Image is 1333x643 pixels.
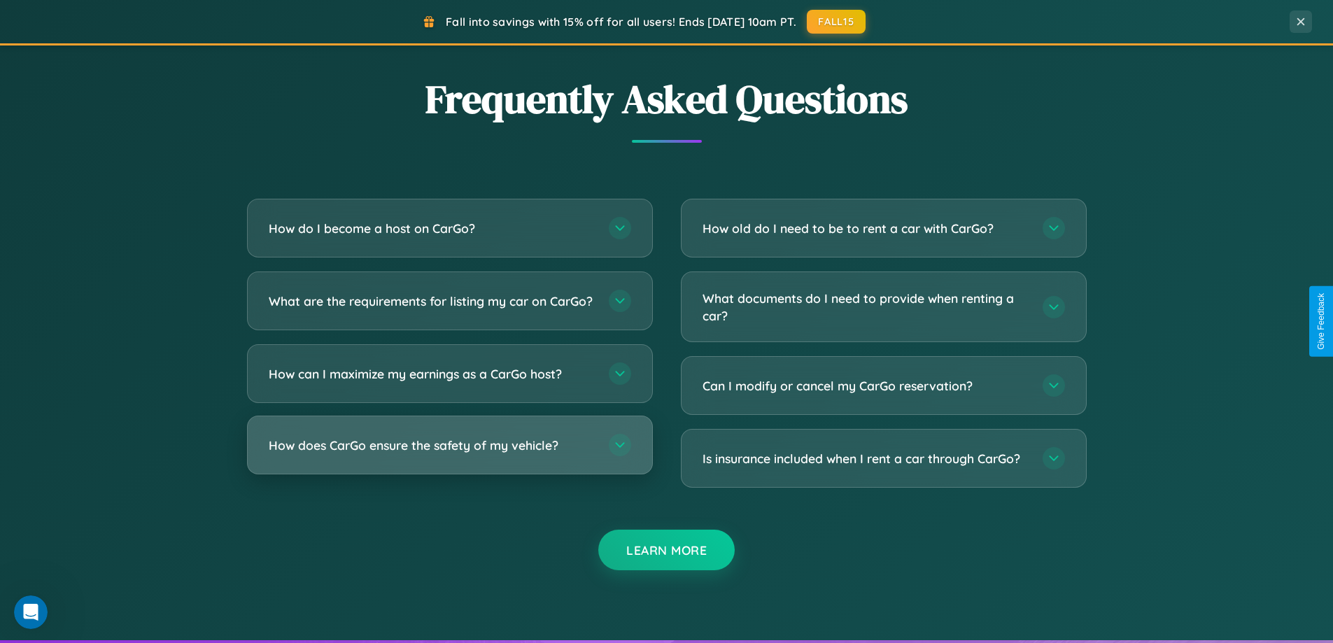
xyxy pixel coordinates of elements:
[807,10,866,34] button: FALL15
[703,220,1029,237] h3: How old do I need to be to rent a car with CarGo?
[598,530,735,570] button: Learn More
[703,450,1029,467] h3: Is insurance included when I rent a car through CarGo?
[269,220,595,237] h3: How do I become a host on CarGo?
[1316,293,1326,350] div: Give Feedback
[703,377,1029,395] h3: Can I modify or cancel my CarGo reservation?
[703,290,1029,324] h3: What documents do I need to provide when renting a car?
[269,292,595,310] h3: What are the requirements for listing my car on CarGo?
[269,365,595,383] h3: How can I maximize my earnings as a CarGo host?
[14,595,48,629] iframe: Intercom live chat
[247,72,1087,126] h2: Frequently Asked Questions
[269,437,595,454] h3: How does CarGo ensure the safety of my vehicle?
[446,15,796,29] span: Fall into savings with 15% off for all users! Ends [DATE] 10am PT.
